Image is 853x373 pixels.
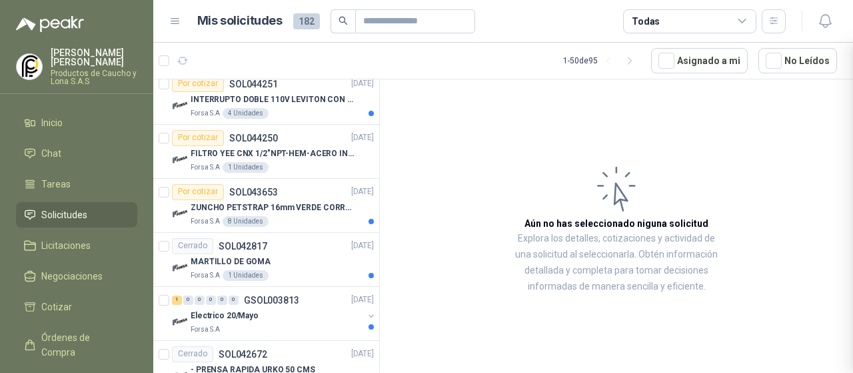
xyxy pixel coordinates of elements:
[16,141,137,166] a: Chat
[16,294,137,320] a: Cotizar
[632,14,660,29] div: Todas
[41,177,71,192] span: Tareas
[16,264,137,289] a: Negociaciones
[197,11,283,31] h1: Mis solicitudes
[41,208,87,222] span: Solicitudes
[17,54,42,79] img: Company Logo
[51,48,137,67] p: [PERSON_NAME] [PERSON_NAME]
[16,16,84,32] img: Logo peakr
[339,16,348,25] span: search
[41,300,72,314] span: Cotizar
[41,115,63,130] span: Inicio
[41,269,103,284] span: Negociaciones
[16,325,137,365] a: Órdenes de Compra
[16,110,137,135] a: Inicio
[293,13,320,29] span: 182
[51,69,137,85] p: Productos de Caucho y Lona S.A.S
[41,146,61,161] span: Chat
[16,202,137,228] a: Solicitudes
[41,238,91,253] span: Licitaciones
[16,171,137,197] a: Tareas
[16,233,137,258] a: Licitaciones
[41,330,125,360] span: Órdenes de Compra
